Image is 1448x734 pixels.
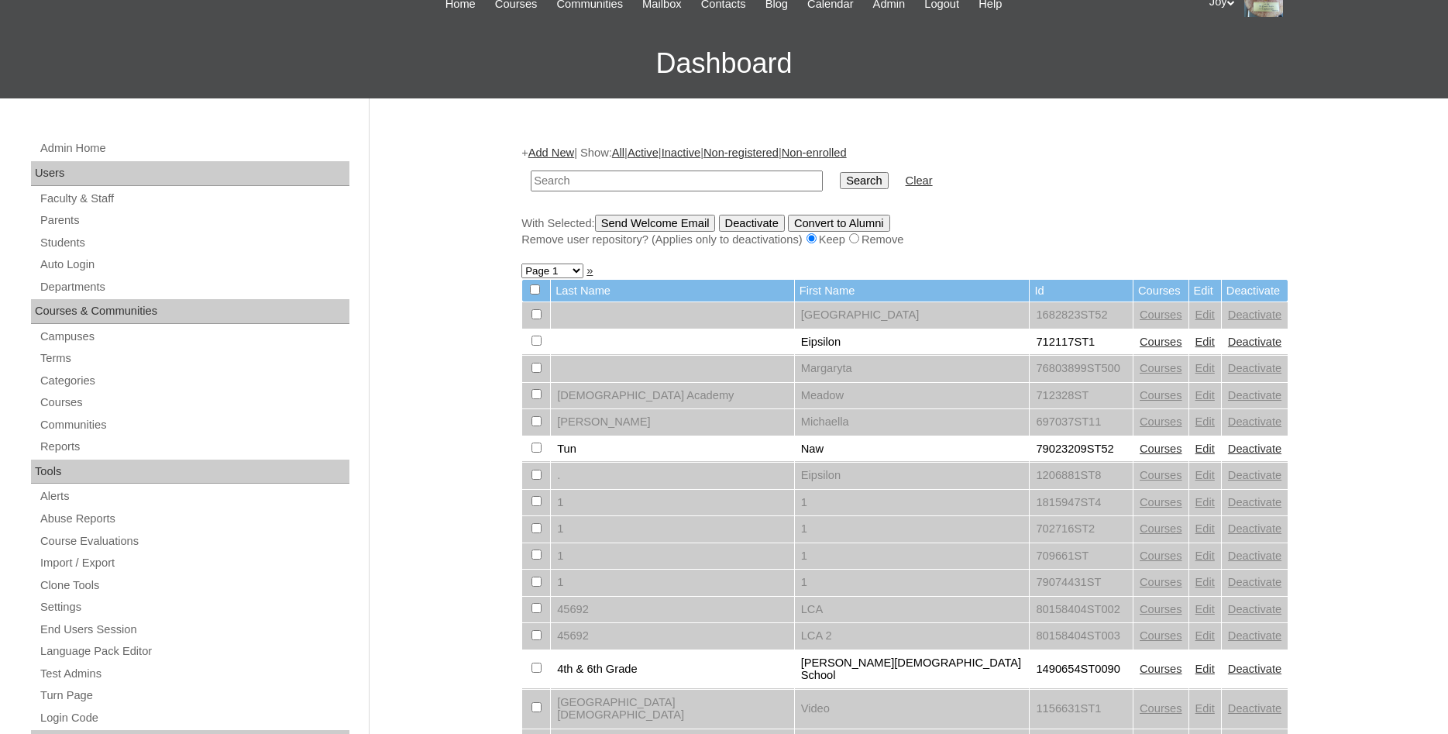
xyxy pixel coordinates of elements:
a: Reports [39,437,349,457]
td: 712117ST1 [1030,329,1133,356]
a: Course Evaluations [39,532,349,551]
a: Alerts [39,487,349,506]
td: Naw [795,436,1030,463]
a: Edit [1195,336,1215,348]
td: First Name [795,280,1030,302]
td: 80158404ST002 [1030,597,1133,623]
td: 1156631ST1 [1030,690,1133,729]
a: Edit [1195,415,1215,428]
a: Departments [39,277,349,297]
a: Courses [1140,469,1182,481]
a: Inactive [662,146,701,159]
td: 1 [795,570,1030,596]
a: Turn Page [39,686,349,705]
td: 1206881ST8 [1030,463,1133,489]
td: Id [1030,280,1133,302]
td: [PERSON_NAME] [551,409,794,436]
input: Search [840,172,888,189]
a: Admin Home [39,139,349,158]
td: Eipsilon [795,329,1030,356]
a: Courses [1140,389,1182,401]
a: Courses [39,393,349,412]
td: [GEOGRAPHIC_DATA][DEMOGRAPHIC_DATA] [551,690,794,729]
a: Edit [1195,496,1215,508]
a: Courses [1140,308,1182,321]
a: Test Admins [39,664,349,684]
a: Courses [1140,496,1182,508]
td: Tun [551,436,794,463]
a: Courses [1140,443,1182,455]
td: 79023209ST52 [1030,436,1133,463]
a: Edit [1195,603,1215,615]
div: With Selected: [521,215,1288,248]
a: Edit [1195,522,1215,535]
a: Deactivate [1228,702,1281,715]
input: Deactivate [719,215,785,232]
a: Language Pack Editor [39,642,349,661]
a: Parents [39,211,349,230]
a: Courses [1140,362,1182,374]
td: 1 [551,570,794,596]
a: Deactivate [1228,576,1281,588]
td: 1 [795,516,1030,543]
td: Video [795,690,1030,729]
td: 1490654ST0090 [1030,650,1133,689]
a: Courses [1140,576,1182,588]
a: Import / Export [39,553,349,573]
td: 1682823ST52 [1030,302,1133,329]
td: 712328ST [1030,383,1133,409]
a: Deactivate [1228,443,1281,455]
a: Terms [39,349,349,368]
a: Deactivate [1228,550,1281,562]
a: Communities [39,415,349,435]
td: Deactivate [1222,280,1288,302]
td: 702716ST2 [1030,516,1133,543]
a: Auto Login [39,255,349,274]
a: Deactivate [1228,522,1281,535]
td: 1 [551,516,794,543]
td: 697037ST11 [1030,409,1133,436]
a: Edit [1195,576,1215,588]
td: [DEMOGRAPHIC_DATA] Academy [551,383,794,409]
a: Deactivate [1228,308,1281,321]
td: 45692 [551,597,794,623]
a: Deactivate [1228,603,1281,615]
div: Users [31,161,349,186]
a: Edit [1195,389,1215,401]
td: 1 [551,543,794,570]
a: Edit [1195,629,1215,642]
a: Edit [1195,663,1215,675]
input: Search [531,171,823,191]
a: Edit [1195,550,1215,562]
a: Courses [1140,629,1182,642]
a: Students [39,233,349,253]
a: Courses [1140,336,1182,348]
td: 1 [795,490,1030,516]
a: Login Code [39,708,349,728]
a: Campuses [39,327,349,346]
a: Courses [1140,603,1182,615]
td: 80158404ST003 [1030,623,1133,650]
a: Courses [1140,415,1182,428]
div: + | Show: | | | | [521,145,1288,247]
a: Courses [1140,702,1182,715]
td: 709661ST [1030,543,1133,570]
h3: Dashboard [8,29,1440,98]
a: Deactivate [1228,389,1281,401]
a: Add New [528,146,574,159]
a: Edit [1195,443,1215,455]
td: 1 [551,490,794,516]
a: Deactivate [1228,362,1281,374]
a: Faculty & Staff [39,189,349,208]
a: Active [628,146,659,159]
a: Deactivate [1228,629,1281,642]
a: Edit [1195,362,1215,374]
div: Tools [31,460,349,484]
td: Courses [1133,280,1188,302]
a: Courses [1140,550,1182,562]
a: Settings [39,598,349,617]
td: Edit [1189,280,1221,302]
td: LCA 2 [795,623,1030,650]
td: 1815947ST4 [1030,490,1133,516]
td: Meadow [795,383,1030,409]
